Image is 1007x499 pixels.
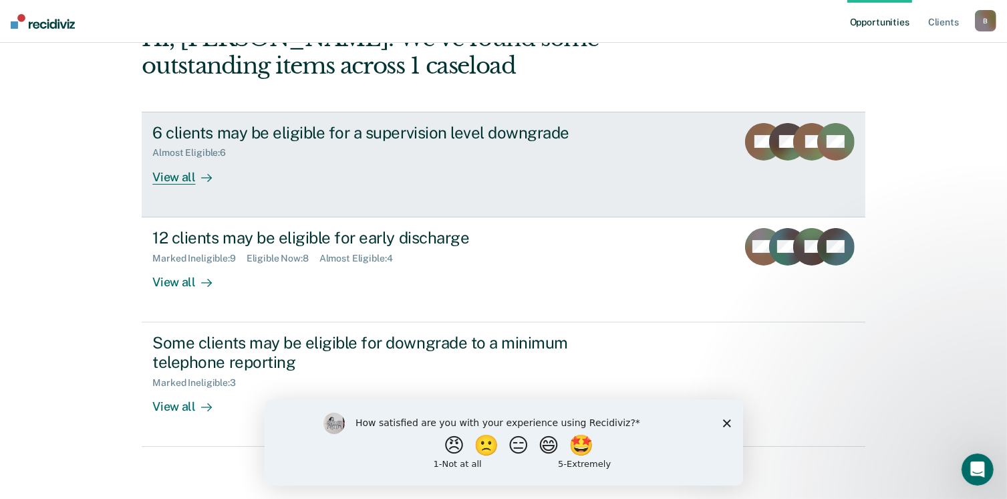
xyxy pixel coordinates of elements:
[11,14,75,29] img: Recidiviz
[142,25,720,80] div: Hi, [PERSON_NAME]. We’ve found some outstanding items across 1 caseload
[152,264,227,290] div: View all
[152,253,246,264] div: Marked Ineligible : 9
[265,399,743,486] iframe: Survey by Kim from Recidiviz
[962,454,994,486] iframe: Intercom live chat
[152,228,621,247] div: 12 clients may be eligible for early discharge
[142,217,865,322] a: 12 clients may be eligible for early dischargeMarked Ineligible:9Eligible Now:8Almost Eligible:4V...
[152,123,621,142] div: 6 clients may be eligible for a supervision level downgrade
[152,388,227,414] div: View all
[319,253,404,264] div: Almost Eligible : 4
[152,333,621,372] div: Some clients may be eligible for downgrade to a minimum telephone reporting
[142,322,865,447] a: Some clients may be eligible for downgrade to a minimum telephone reportingMarked Ineligible:3Vie...
[247,253,319,264] div: Eligible Now : 8
[975,10,996,31] button: B
[152,377,246,389] div: Marked Ineligible : 3
[152,159,227,185] div: View all
[152,147,237,159] div: Almost Eligible : 6
[142,112,865,217] a: 6 clients may be eligible for a supervision level downgradeAlmost Eligible:6View all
